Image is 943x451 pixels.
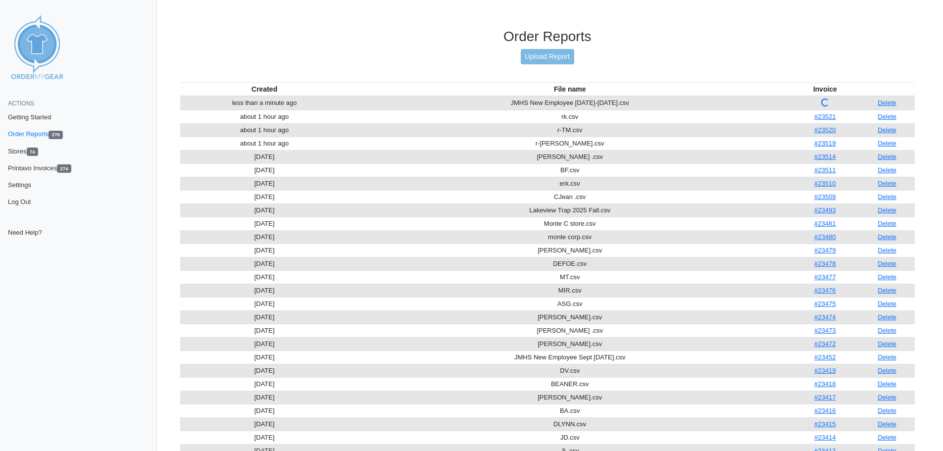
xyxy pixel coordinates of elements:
td: less than a minute ago [180,96,349,110]
a: Delete [878,260,896,267]
td: [DATE] [180,297,349,310]
a: Delete [878,367,896,374]
a: #23418 [814,380,836,388]
a: Delete [878,313,896,321]
a: #23476 [814,287,836,294]
a: Delete [878,327,896,334]
td: rk.csv [349,110,791,123]
th: File name [349,82,791,96]
td: JMHS New Employee [DATE]-[DATE].csv [349,96,791,110]
h3: Order Reports [180,28,915,45]
td: MT.csv [349,270,791,284]
td: [DATE] [180,244,349,257]
a: #23521 [814,113,836,120]
th: Created [180,82,349,96]
td: [DATE] [180,310,349,324]
td: ASG.csv [349,297,791,310]
td: [DATE] [180,150,349,163]
a: #23510 [814,180,836,187]
a: Delete [878,126,896,134]
td: MIR.csv [349,284,791,297]
td: [PERSON_NAME].csv [349,244,791,257]
span: 74 [27,148,39,156]
td: r-[PERSON_NAME].csv [349,137,791,150]
td: JD.csv [349,431,791,444]
a: #23509 [814,193,836,200]
a: Delete [878,287,896,294]
td: [DATE] [180,163,349,177]
a: Delete [878,153,896,160]
td: Lakeview Trap 2025 Fall.csv [349,203,791,217]
td: DV.csv [349,364,791,377]
td: DEFOE.csv [349,257,791,270]
td: [DATE] [180,404,349,417]
a: Delete [878,220,896,227]
a: #23477 [814,273,836,281]
td: [PERSON_NAME].csv [349,391,791,404]
a: #23414 [814,434,836,441]
a: Delete [878,340,896,348]
a: #23416 [814,407,836,414]
a: #23472 [814,340,836,348]
td: [DATE] [180,230,349,244]
td: BF.csv [349,163,791,177]
a: #23478 [814,260,836,267]
td: [DATE] [180,377,349,391]
td: BA.csv [349,404,791,417]
td: monte corp.csv [349,230,791,244]
a: Delete [878,407,896,414]
a: Delete [878,166,896,174]
span: 276 [49,131,63,139]
td: about 1 hour ago [180,110,349,123]
td: [DATE] [180,190,349,203]
td: about 1 hour ago [180,137,349,150]
span: Actions [8,100,34,107]
td: CJean .csv [349,190,791,203]
a: #23519 [814,140,836,147]
a: #23473 [814,327,836,334]
td: [PERSON_NAME] .csv [349,150,791,163]
a: Delete [878,420,896,428]
a: Delete [878,394,896,401]
a: #23417 [814,394,836,401]
a: #23514 [814,153,836,160]
td: erk.csv [349,177,791,190]
td: r-TM.csv [349,123,791,137]
td: [DATE] [180,391,349,404]
td: about 1 hour ago [180,123,349,137]
a: #23474 [814,313,836,321]
td: [DATE] [180,364,349,377]
td: [DATE] [180,217,349,230]
th: Invoice [791,82,859,96]
a: Delete [878,193,896,200]
a: #23520 [814,126,836,134]
td: [DATE] [180,270,349,284]
td: JMHS New Employee Sept [DATE].csv [349,351,791,364]
td: [PERSON_NAME] .csv [349,324,791,337]
td: BEANER.csv [349,377,791,391]
td: [DATE] [180,337,349,351]
a: Delete [878,140,896,147]
td: Monte C store.csv [349,217,791,230]
a: #23415 [814,420,836,428]
a: Delete [878,380,896,388]
td: DLYNN.csv [349,417,791,431]
td: [PERSON_NAME].csv [349,310,791,324]
td: [DATE] [180,177,349,190]
a: #23452 [814,353,836,361]
a: Delete [878,300,896,307]
td: [DATE] [180,284,349,297]
a: #23479 [814,247,836,254]
a: #23511 [814,166,836,174]
td: [DATE] [180,351,349,364]
a: Delete [878,180,896,187]
a: Delete [878,273,896,281]
a: #23419 [814,367,836,374]
a: #23493 [814,206,836,214]
a: Delete [878,99,896,106]
td: [DATE] [180,257,349,270]
a: #23475 [814,300,836,307]
a: #23481 [814,220,836,227]
a: Delete [878,353,896,361]
a: Delete [878,206,896,214]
